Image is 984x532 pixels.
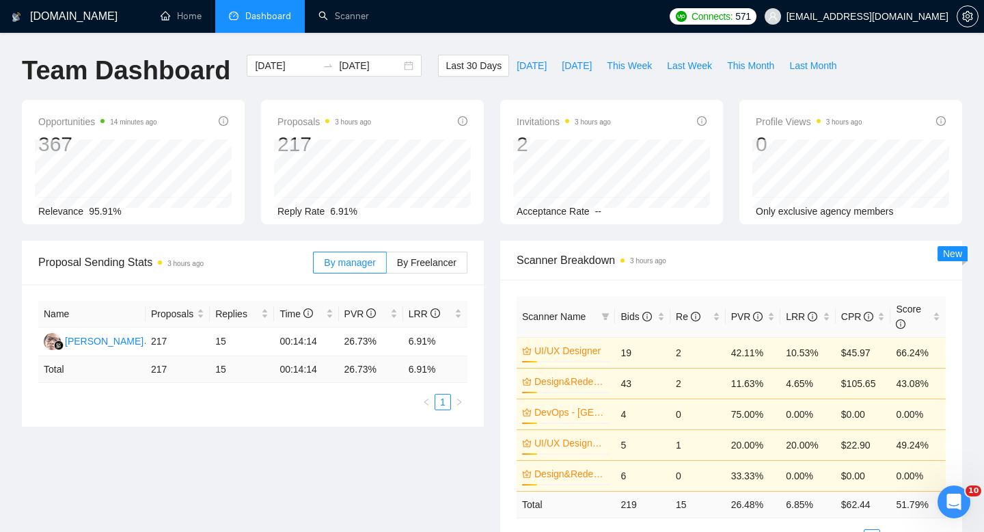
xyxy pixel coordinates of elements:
span: 95.91% [89,206,121,217]
span: Opportunities [38,114,157,130]
td: 0.00% [780,399,836,429]
span: to [323,60,333,71]
img: upwork-logo.png [676,11,687,22]
a: HH[PERSON_NAME] [44,335,143,346]
span: New [943,248,962,259]
button: setting [957,5,979,27]
span: info-circle [808,312,817,321]
td: 26.73 % [339,356,403,383]
time: 14 minutes ago [110,118,156,126]
time: 3 hours ago [335,118,371,126]
span: Scanner Name [522,311,586,322]
li: Previous Page [418,394,435,410]
span: dashboard [229,11,238,21]
td: 10.53% [780,337,836,368]
button: [DATE] [554,55,599,77]
span: info-circle [691,312,700,321]
span: info-circle [697,116,707,126]
button: left [418,394,435,410]
a: UI/UX Designer [534,343,607,358]
td: 00:14:14 [274,356,338,383]
span: swap-right [323,60,333,71]
time: 3 hours ago [167,260,204,267]
span: user [768,12,778,21]
td: 49.24% [890,429,946,460]
span: Proposals [151,306,194,321]
span: filter [599,306,612,327]
td: 20.00% [780,429,836,460]
span: Reply Rate [277,206,325,217]
span: Score [896,304,921,330]
span: PVR [344,308,377,319]
span: info-circle [936,116,946,126]
span: Proposal Sending Stats [38,254,313,271]
a: Design&Redesign (without budget) [534,466,607,481]
time: 3 hours ago [630,257,666,265]
span: Time [279,308,312,319]
td: 33.33% [726,460,781,491]
img: HH [44,333,61,350]
time: 3 hours ago [575,118,611,126]
span: Bids [620,311,651,322]
td: 26.73% [339,328,403,356]
td: 6.91 % [403,356,467,383]
span: PVR [731,311,763,322]
span: 10 [966,486,981,496]
td: $0.00 [836,460,891,491]
span: 6.91% [330,206,357,217]
time: 3 hours ago [826,118,862,126]
span: Last 30 Days [446,58,502,73]
span: Scanner Breakdown [517,252,946,269]
span: [DATE] [517,58,547,73]
span: Replies [215,306,258,321]
td: $45.97 [836,337,891,368]
span: This Week [607,58,652,73]
a: 1 [435,395,450,410]
img: logo [12,6,21,28]
th: Name [38,301,146,328]
span: Relevance [38,206,83,217]
span: LRR [786,311,817,322]
button: Last 30 Days [438,55,509,77]
td: 43.08% [890,368,946,399]
td: 20.00% [726,429,781,460]
li: 1 [435,394,451,410]
td: 6.85 % [780,491,836,518]
div: 0 [756,131,862,157]
td: $ 62.44 [836,491,891,518]
td: 51.79 % [890,491,946,518]
td: 6.91% [403,328,467,356]
button: right [451,394,467,410]
td: 43 [615,368,670,399]
td: 11.63% [726,368,781,399]
span: right [455,398,463,406]
a: homeHome [161,10,202,22]
td: 6 [615,460,670,491]
td: 2 [670,368,726,399]
span: Last Week [667,58,712,73]
span: Invitations [517,114,611,130]
iframe: Intercom live chat [938,486,970,518]
span: Connects: [692,9,733,24]
h1: Team Dashboard [22,55,230,87]
td: 217 [146,356,210,383]
td: 42.11% [726,337,781,368]
button: [DATE] [509,55,554,77]
td: 66.24% [890,337,946,368]
a: setting [957,11,979,22]
td: 0 [670,399,726,429]
td: $22.90 [836,429,891,460]
td: $0.00 [836,399,891,429]
span: [DATE] [562,58,592,73]
span: info-circle [642,312,652,321]
td: 217 [146,328,210,356]
span: info-circle [303,308,313,318]
span: Re [676,311,700,322]
span: Only exclusive agency members [756,206,894,217]
a: Design&Redesign [534,374,607,389]
td: 0 [670,460,726,491]
div: 217 [277,131,371,157]
span: LRR [409,308,440,319]
button: Last Week [659,55,720,77]
span: info-circle [753,312,763,321]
